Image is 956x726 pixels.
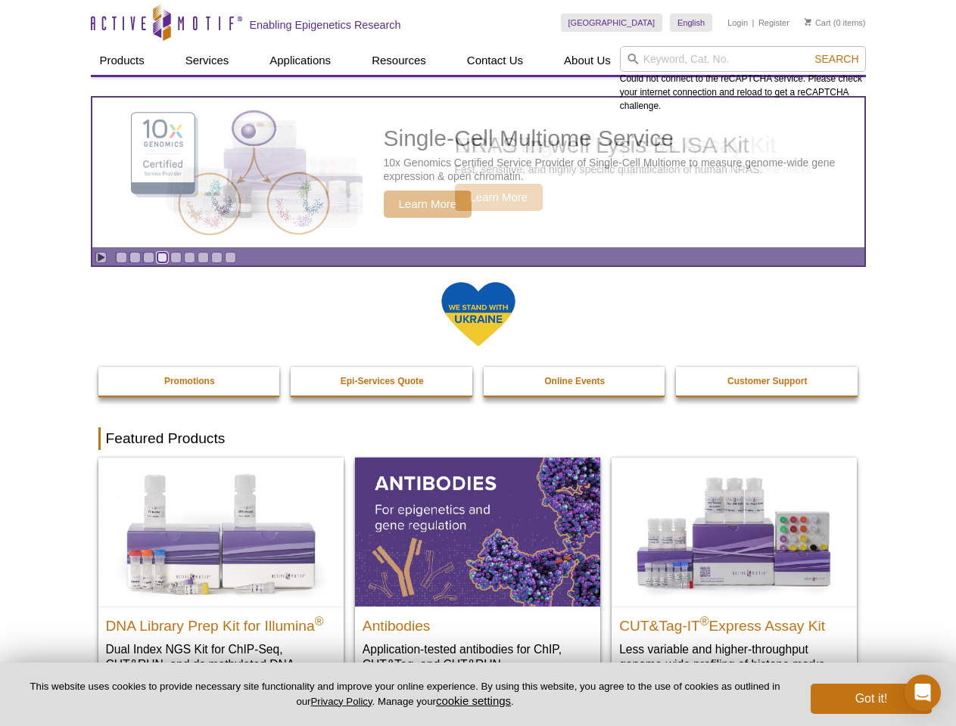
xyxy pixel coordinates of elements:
a: Register [758,17,789,28]
a: Go to slide 1 [116,252,127,263]
sup: ® [700,614,709,627]
h2: CUT&Tag-IT Express Assay Kit [619,611,849,634]
a: Online Events [484,367,667,396]
a: Contact Us [458,46,532,75]
a: Go to slide 5 [170,252,182,263]
a: Go to slide 6 [184,252,195,263]
button: cookie settings [436,694,511,707]
img: All Antibodies [355,458,600,606]
h2: Enabling Epigenetics Research [250,18,401,32]
div: Open Intercom Messenger [905,675,941,711]
h2: Featured Products [98,427,858,450]
img: DNA Library Prep Kit for Illumina [98,458,344,606]
h2: Antibodies [363,611,593,634]
img: CUT&Tag-IT® Express Assay Kit [612,458,857,606]
p: Less variable and higher-throughput genome-wide profiling of histone marks​. [619,641,849,672]
a: Promotions [98,367,282,396]
span: Search [814,53,858,65]
a: Cart [805,17,831,28]
a: Resources [363,46,435,75]
button: Search [810,52,863,66]
a: Privacy Policy [310,696,372,707]
h2: DNA Library Prep Kit for Illumina [106,611,336,634]
a: Toggle autoplay [95,252,107,263]
a: English [670,14,712,32]
a: CUT&Tag-IT® Express Assay Kit CUT&Tag-IT®Express Assay Kit Less variable and higher-throughput ge... [612,458,857,687]
strong: Promotions [164,376,215,386]
img: We Stand With Ukraine [441,281,516,348]
a: DNA Library Prep Kit for Illumina DNA Library Prep Kit for Illumina® Dual Index NGS Kit for ChIP-... [98,458,344,702]
input: Keyword, Cat. No. [620,46,866,72]
a: Epi-Services Quote [291,367,474,396]
a: Go to slide 8 [211,252,223,263]
a: Login [727,17,748,28]
p: Dual Index NGS Kit for ChIP-Seq, CUT&RUN, and ds methylated DNA assays. [106,641,336,687]
p: Application-tested antibodies for ChIP, CUT&Tag, and CUT&RUN. [363,641,593,672]
a: Customer Support [676,367,859,396]
p: This website uses cookies to provide necessary site functionality and improve your online experie... [24,680,786,709]
a: Go to slide 3 [143,252,154,263]
strong: Customer Support [727,376,807,386]
button: Got it! [811,684,932,714]
img: Your Cart [805,18,811,26]
a: [GEOGRAPHIC_DATA] [561,14,663,32]
li: (0 items) [805,14,866,32]
strong: Epi-Services Quote [341,376,424,386]
a: All Antibodies Antibodies Application-tested antibodies for ChIP, CUT&Tag, and CUT&RUN. [355,458,600,687]
a: Applications [260,46,340,75]
a: About Us [555,46,620,75]
div: Could not connect to the reCAPTCHA service. Please check your internet connection and reload to g... [620,46,866,113]
a: Go to slide 7 [198,252,209,263]
li: | [752,14,755,32]
a: Go to slide 4 [157,252,168,263]
strong: Online Events [544,376,605,386]
a: Go to slide 9 [225,252,236,263]
a: Go to slide 2 [129,252,141,263]
sup: ® [315,614,324,627]
a: Products [91,46,154,75]
a: Services [176,46,238,75]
